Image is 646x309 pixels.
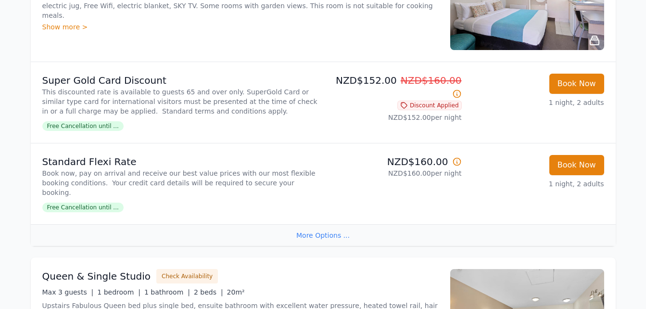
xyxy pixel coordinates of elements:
[327,74,462,101] p: NZD$152.00
[42,203,124,212] span: Free Cancellation until ...
[397,101,462,110] span: Discount Applied
[327,168,462,178] p: NZD$160.00 per night
[42,155,319,168] p: Standard Flexi Rate
[327,155,462,168] p: NZD$160.00
[469,179,604,189] p: 1 night, 2 adults
[42,87,319,116] p: This discounted rate is available to guests 65 and over only. SuperGold Card or similar type card...
[42,22,439,32] div: Show more >
[327,113,462,122] p: NZD$152.00 per night
[42,288,94,296] span: Max 3 guests |
[156,269,218,283] button: Check Availability
[194,288,223,296] span: 2 beds |
[42,74,319,87] p: Super Gold Card Discount
[227,288,245,296] span: 20m²
[42,168,319,197] p: Book now, pay on arrival and receive our best value prices with our most flexible booking conditi...
[469,98,604,107] p: 1 night, 2 adults
[549,155,604,175] button: Book Now
[549,74,604,94] button: Book Now
[144,288,190,296] span: 1 bathroom |
[401,75,462,86] span: NZD$160.00
[42,121,124,131] span: Free Cancellation until ...
[31,224,616,246] div: More Options ...
[42,270,151,283] h3: Queen & Single Studio
[97,288,140,296] span: 1 bedroom |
